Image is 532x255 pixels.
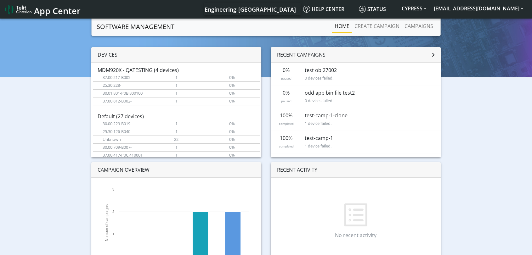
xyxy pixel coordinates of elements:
[112,187,114,191] text: 3
[112,210,114,213] text: 2
[170,135,183,141] span: Devices
[175,152,177,158] span: 1
[229,82,235,88] span: 0%
[305,120,331,126] small: 1 device failed.
[5,3,80,16] a: App Center
[229,98,235,104] span: 0%
[229,144,235,150] span: 0%
[272,89,300,104] div: 0%
[352,20,402,32] a: Create campaign
[305,89,355,96] span: odd app bin file test2
[175,75,177,80] span: 1
[91,47,261,63] div: Devices
[98,82,142,95] span: 25.30.228-B003_ANSU-P0F.226000
[305,112,348,119] span: test-camp-1-clone
[279,122,294,126] small: completed
[212,89,252,95] span: Connected in past week
[5,4,31,14] img: logo-telit-cinterion-gw-new.png
[34,5,81,17] span: App Center
[305,75,333,81] small: 0 devices failed.
[301,3,356,15] a: Help center
[170,151,183,157] span: Devices
[174,136,178,142] span: 22
[99,97,126,103] span: Current version
[93,113,260,120] div: Default (27 devices)
[175,144,177,150] span: 1
[212,127,252,133] span: Connected in past week
[212,105,252,110] span: Connected in past week
[305,135,333,141] span: test-camp-1
[98,98,132,110] span: 37.00.812-B002-P0C.810002
[272,134,300,149] div: 100%
[336,186,376,226] img: No recent activity
[272,112,300,127] div: 100%
[281,99,291,103] small: paused
[229,121,235,126] span: 0%
[97,20,174,33] a: Software management
[175,90,177,96] span: 1
[175,82,177,88] span: 1
[170,143,183,149] span: Devices
[98,144,132,157] span: 30.00.709-B007-P0B.700100
[305,67,337,74] span: test obj27002
[170,105,183,110] span: Devices
[212,151,252,157] span: Connected in past week
[229,75,235,80] span: 0%
[103,152,143,158] span: 37.00.417-P0C.410001
[281,76,291,80] small: paused
[332,20,352,32] a: Home
[105,204,109,241] text: Number of campaigns
[430,3,527,14] button: [EMAIL_ADDRESS][DOMAIN_NAME]
[229,152,235,158] span: 0%
[170,89,183,95] span: Devices
[98,121,132,133] span: 30.00.229-B019-P0B.220100
[303,6,310,13] img: knowledge.svg
[99,143,126,149] span: Current version
[103,90,143,96] span: 30.01.801-P0B.800100
[175,121,177,126] span: 1
[359,6,366,13] img: status.svg
[205,6,296,13] span: Engineering-[GEOGRAPHIC_DATA]
[305,143,331,149] small: 1 device failed.
[279,144,294,148] small: completed
[91,162,261,178] div: Campaign overview
[93,66,260,74] div: MDM920X - QATESTING (4 devices)
[279,231,432,239] p: No recent activity
[170,127,183,133] span: Devices
[212,81,252,87] span: Connected in past week
[103,136,121,142] span: Unknown
[212,97,252,103] span: Connected in past week
[356,3,398,15] a: Status
[98,75,132,87] span: 37.00.217-B005-P0C.210000
[229,129,235,134] span: 0%
[170,81,183,87] span: Devices
[271,162,441,178] div: Recent activity
[229,136,235,142] span: 0%
[305,98,333,103] small: 0 devices failed.
[98,129,132,141] span: 25.30.126-B040-P0F.125700
[212,143,252,149] span: Connected in past week
[170,97,183,103] span: Devices
[175,129,177,134] span: 1
[272,66,300,81] div: 0%
[229,90,235,96] span: 0%
[204,3,296,15] a: Your current platform instance
[212,135,252,141] span: Connected in past week
[112,232,114,236] text: 1
[175,98,177,104] span: 1
[359,6,386,13] span: Status
[303,6,344,13] span: Help center
[271,47,441,63] div: Recent campaigns
[402,20,436,32] a: Campaigns
[398,3,430,14] button: CYPRESS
